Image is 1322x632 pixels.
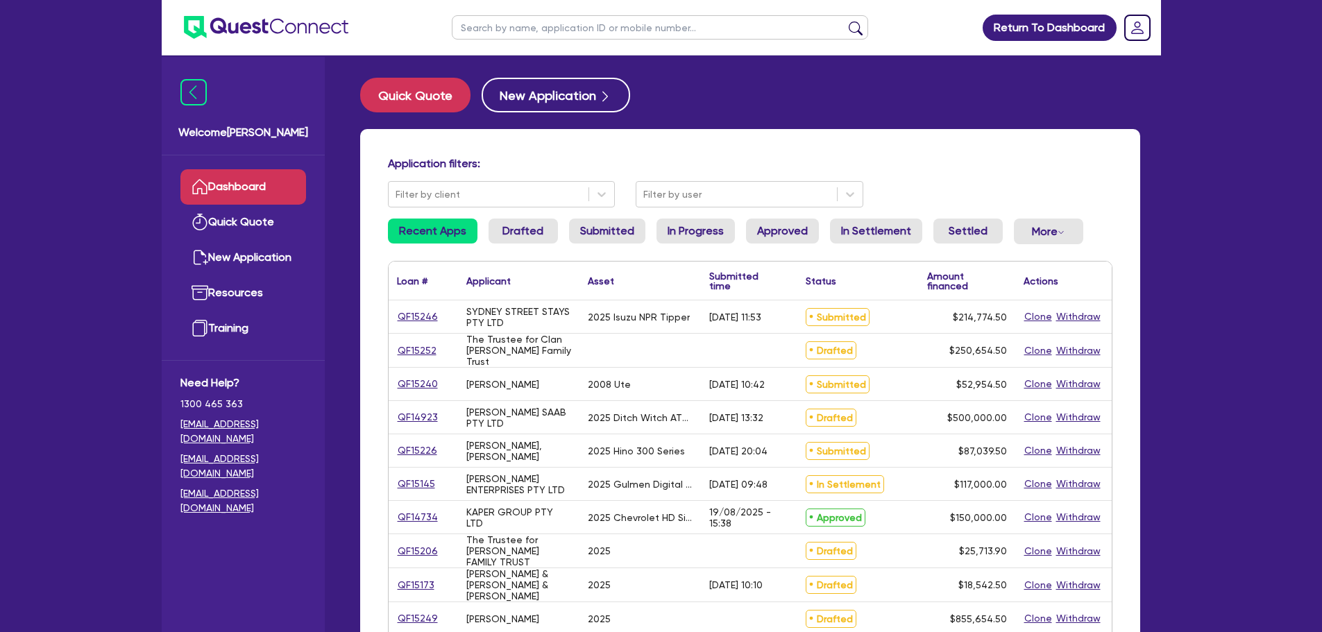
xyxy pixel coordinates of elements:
a: Approved [746,219,819,244]
a: [EMAIL_ADDRESS][DOMAIN_NAME] [180,417,306,446]
a: [EMAIL_ADDRESS][DOMAIN_NAME] [180,452,306,481]
button: Withdraw [1056,577,1101,593]
button: Withdraw [1056,509,1101,525]
span: Approved [806,509,865,527]
div: [PERSON_NAME] [466,613,539,624]
div: 2025 Isuzu NPR Tipper [588,311,690,323]
span: $25,713.90 [959,545,1007,556]
div: SYDNEY STREET STAYS PTY LTD [466,306,571,328]
button: Withdraw [1056,376,1101,392]
a: Training [180,311,306,346]
span: Submitted [806,308,870,326]
div: Submitted time [709,271,777,291]
button: Clone [1024,376,1053,392]
div: [DATE] 11:53 [709,311,761,323]
div: KAPER GROUP PTY LTD [466,506,571,529]
div: 2025 Hino 300 Series [588,445,685,456]
div: Asset [588,276,614,286]
a: QF15173 [397,577,435,593]
a: QF15249 [397,610,439,626]
div: Loan # [397,276,427,286]
div: 2025 [588,545,611,556]
a: QF15240 [397,376,439,392]
span: Drafted [806,576,856,594]
span: Need Help? [180,375,306,391]
span: Submitted [806,442,870,460]
button: Withdraw [1056,610,1101,626]
a: [EMAIL_ADDRESS][DOMAIN_NAME] [180,486,306,515]
button: Clone [1024,343,1053,359]
div: [PERSON_NAME] & [PERSON_NAME] & [PERSON_NAME] [466,568,571,601]
div: 2025 [588,613,611,624]
a: Submitted [569,219,645,244]
h4: Application filters: [388,157,1112,170]
span: $500,000.00 [947,412,1007,423]
button: Clone [1024,610,1053,626]
div: Applicant [466,276,511,286]
span: $18,542.50 [958,579,1007,590]
a: QF14734 [397,509,439,525]
div: [PERSON_NAME] ENTERPRISES PTY LTD [466,473,571,495]
div: [PERSON_NAME] [466,379,539,390]
div: 19/08/2025 - 15:38 [709,506,789,529]
a: In Settlement [830,219,922,244]
span: $250,654.50 [949,345,1007,356]
button: Dropdown toggle [1014,219,1083,244]
a: Settled [933,219,1003,244]
button: Withdraw [1056,443,1101,459]
span: 1300 465 363 [180,397,306,411]
a: QF15246 [397,309,439,325]
a: Resources [180,275,306,311]
button: Clone [1024,509,1053,525]
div: 2025 Chevrolet HD Silverado [588,512,693,523]
span: $214,774.50 [953,311,1007,323]
button: Clone [1024,577,1053,593]
a: In Progress [656,219,735,244]
a: QF15206 [397,543,439,559]
button: Quick Quote [360,78,471,112]
div: [DATE] 20:04 [709,445,768,456]
span: $855,654.50 [950,613,1007,624]
span: Drafted [806,542,856,560]
button: Clone [1024,443,1053,459]
div: 2008 Ute [588,379,631,390]
img: icon-menu-close [180,79,207,105]
span: Drafted [806,341,856,359]
a: Return To Dashboard [983,15,1117,41]
div: Amount financed [927,271,1007,291]
span: $150,000.00 [950,512,1007,523]
span: Drafted [806,610,856,628]
div: 2025 Gulmen Digital CPM Cup Machine [588,479,693,490]
a: Quick Quote [180,205,306,240]
span: $52,954.50 [956,379,1007,390]
a: QF15226 [397,443,438,459]
img: quest-connect-logo-blue [184,16,348,39]
span: In Settlement [806,475,884,493]
a: Recent Apps [388,219,477,244]
button: Withdraw [1056,343,1101,359]
div: 2025 Ditch Witch AT32 [588,412,693,423]
button: Clone [1024,309,1053,325]
button: Withdraw [1056,409,1101,425]
div: Actions [1024,276,1058,286]
a: QF15252 [397,343,437,359]
span: Welcome [PERSON_NAME] [178,124,308,141]
button: New Application [482,78,630,112]
a: Drafted [489,219,558,244]
img: quick-quote [192,214,208,230]
div: [DATE] 13:32 [709,412,763,423]
div: 2025 [588,579,611,590]
div: [DATE] 10:42 [709,379,765,390]
a: Dropdown toggle [1119,10,1155,46]
span: Submitted [806,375,870,393]
a: Quick Quote [360,78,482,112]
div: [PERSON_NAME] SAAB PTY LTD [466,407,571,429]
button: Withdraw [1056,309,1101,325]
div: The Trustee for [PERSON_NAME] FAMILY TRUST [466,534,571,567]
img: training [192,320,208,336]
a: New Application [180,240,306,275]
span: $87,039.50 [958,445,1007,456]
button: Withdraw [1056,476,1101,492]
input: Search by name, application ID or mobile number... [452,15,868,40]
img: resources [192,284,208,301]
